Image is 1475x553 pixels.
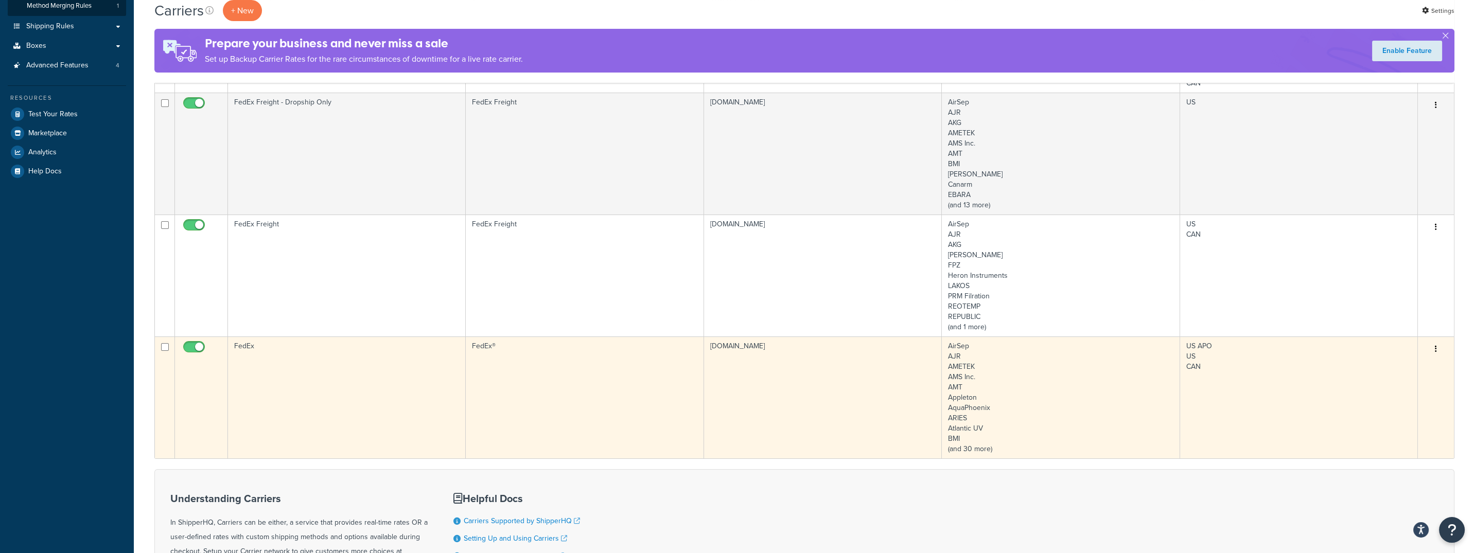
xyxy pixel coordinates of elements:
h3: Understanding Carriers [170,493,428,504]
td: AirSep AJR AKG AMETEK AMS Inc. AMT BMI [PERSON_NAME] Canarm EBARA (and 13 more) [942,93,1180,215]
td: FedEx® [466,336,704,458]
a: Marketplace [8,124,126,142]
a: Advanced Features 4 [8,56,126,75]
td: FedEx Freight [466,93,704,215]
h1: Carriers [154,1,204,21]
td: US APO US CAN [1180,336,1418,458]
p: Set up Backup Carrier Rates for the rare circumstances of downtime for a live rate carrier. [205,52,523,66]
span: Boxes [26,42,46,50]
span: Test Your Rates [28,110,78,119]
h3: Helpful Docs [453,493,588,504]
td: AirSep AJR AKG [PERSON_NAME] FPZ Heron Instruments LAKOS PRM Filration REOTEMP REPUBLIC (and 1 more) [942,215,1180,336]
span: Help Docs [28,167,62,176]
span: Method Merging Rules [27,2,92,10]
a: Test Your Rates [8,105,126,123]
a: Settings [1422,4,1454,18]
div: Resources [8,94,126,102]
a: Setting Up and Using Carriers [464,533,567,544]
td: FedEx [228,336,466,458]
td: FedEx Freight - Dropship Only [228,93,466,215]
td: FedEx Freight [228,215,466,336]
span: Advanced Features [26,61,89,70]
td: US CAN [1180,215,1418,336]
span: Shipping Rules [26,22,74,31]
td: [DOMAIN_NAME] [704,336,942,458]
span: 1 [117,2,119,10]
td: [DOMAIN_NAME] [704,93,942,215]
td: FedEx Freight [466,215,704,336]
span: Analytics [28,148,57,157]
li: Advanced Features [8,56,126,75]
a: Boxes [8,37,126,56]
a: Analytics [8,143,126,162]
td: US [1180,93,1418,215]
a: Carriers Supported by ShipperHQ [464,515,580,526]
a: Shipping Rules [8,17,126,36]
td: AirSep AJR AMETEK AMS Inc. AMT Appleton AquaPhoenix ARIES Atlantic UV BMI (and 30 more) [942,336,1180,458]
a: Enable Feature [1372,41,1442,61]
span: 4 [116,61,119,70]
a: Help Docs [8,162,126,181]
img: ad-rules-rateshop-fe6ec290ccb7230408bd80ed9643f0289d75e0ffd9eb532fc0e269fcd187b520.png [154,29,205,73]
h4: Prepare your business and never miss a sale [205,35,523,52]
span: Marketplace [28,129,67,138]
button: Open Resource Center [1439,517,1465,543]
td: [DOMAIN_NAME] [704,215,942,336]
